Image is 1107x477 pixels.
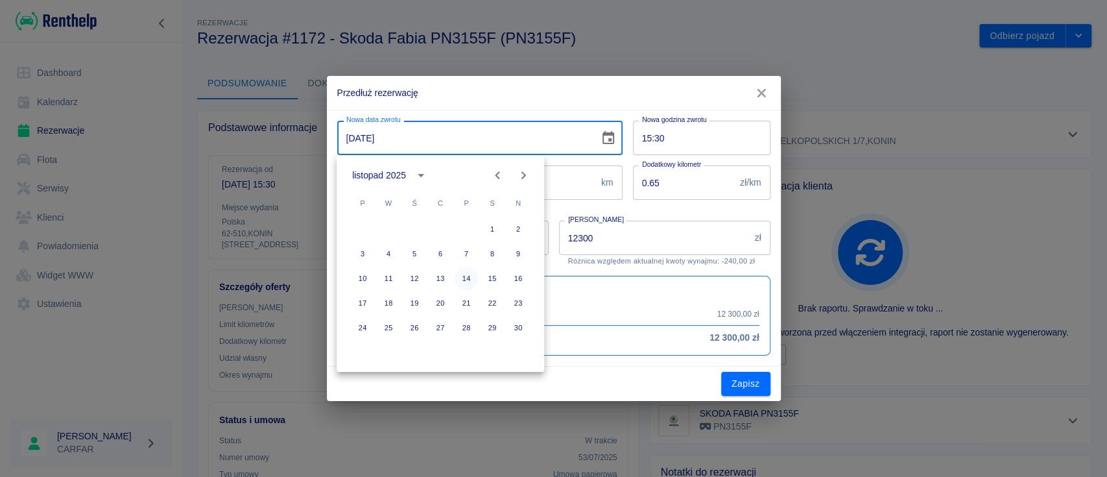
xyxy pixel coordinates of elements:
button: Previous month [484,162,510,188]
button: 12 [403,267,426,290]
button: 9 [506,242,530,265]
input: Kwota wynajmu od początkowej daty, nie samego aneksu. [559,221,750,255]
button: 8 [481,242,504,265]
h6: Podsumowanie [348,287,759,300]
label: Nowa data zwrotu [346,115,400,125]
button: 1 [481,217,504,241]
button: 15 [481,267,504,290]
button: 2 [506,217,530,241]
div: listopad 2025 [352,169,406,182]
button: 26 [403,316,426,339]
p: 12 300,00 zł [717,308,759,320]
button: 21 [455,291,478,315]
span: czwartek [429,190,452,216]
h6: 12 300,00 zł [709,331,759,345]
input: hh:mm [633,121,761,155]
p: zł/km [740,176,761,190]
span: poniedziałek [351,190,374,216]
button: 11 [377,267,400,290]
button: calendar view is open, switch to year view [410,164,432,186]
button: 4 [377,242,400,265]
h2: Przedłuż rezerwację [327,76,781,110]
button: 14 [455,267,478,290]
button: 18 [377,291,400,315]
button: Next month [510,162,536,188]
button: Choose date, selected date is 14 paź 2025 [595,125,621,151]
button: 30 [506,316,530,339]
button: 17 [351,291,374,315]
span: piątek [455,190,478,216]
button: 23 [506,291,530,315]
button: 24 [351,316,374,339]
input: DD-MM-YYYY [337,121,590,155]
button: 27 [429,316,452,339]
button: 22 [481,291,504,315]
button: 19 [403,291,426,315]
p: km [601,176,613,190]
label: Nowa godzina zwrotu [642,115,707,125]
span: wtorek [377,190,400,216]
button: 29 [481,316,504,339]
button: 28 [455,316,478,339]
p: zł [754,231,761,245]
button: 10 [351,267,374,290]
button: Zapisz [721,372,770,396]
button: 3 [351,242,374,265]
button: 25 [377,316,400,339]
label: Dodatkowy kilometr [642,160,701,169]
button: 13 [429,267,452,290]
p: Różnica względem aktualnej kwoty wynajmu: -240,00 zł [568,257,761,265]
button: 16 [506,267,530,290]
button: 5 [403,242,426,265]
span: niedziela [506,190,530,216]
button: 7 [455,242,478,265]
label: [PERSON_NAME] [568,215,624,225]
button: 6 [429,242,452,265]
button: 20 [429,291,452,315]
span: środa [403,190,426,216]
span: sobota [481,190,504,216]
